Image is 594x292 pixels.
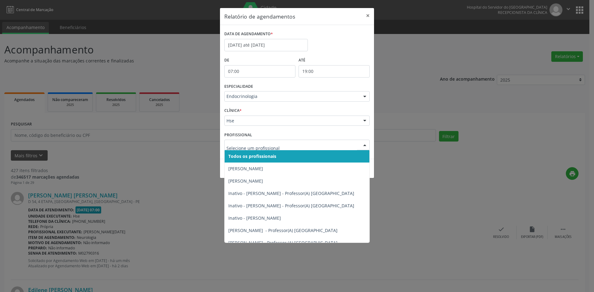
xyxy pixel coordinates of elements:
[228,166,263,171] span: [PERSON_NAME]
[228,215,281,221] span: Inativo - [PERSON_NAME]
[228,227,338,233] span: [PERSON_NAME] - Professor(A) [GEOGRAPHIC_DATA]
[299,56,370,65] label: ATÉ
[224,39,308,51] input: Selecione uma data ou intervalo
[226,142,357,154] input: Selecione um profissional
[226,93,357,99] span: Endocrinologia
[224,106,242,116] label: CLÍNICA
[226,118,357,124] span: Hse
[228,240,338,246] span: [PERSON_NAME] - Professor (A) [GEOGRAPHIC_DATA]
[299,65,370,78] input: Selecione o horário final
[228,153,276,159] span: Todos os profissionais
[224,65,295,78] input: Selecione o horário inicial
[224,12,295,20] h5: Relatório de agendamentos
[224,56,295,65] label: De
[228,203,354,209] span: Inativo - [PERSON_NAME] - Professor(A) [GEOGRAPHIC_DATA]
[224,82,253,91] label: ESPECIALIDADE
[362,8,374,23] button: Close
[224,130,252,140] label: PROFISSIONAL
[228,190,354,196] span: Inativo - [PERSON_NAME] - Professor(A) [GEOGRAPHIC_DATA]
[228,178,263,184] span: [PERSON_NAME]
[224,29,273,39] label: DATA DE AGENDAMENTO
